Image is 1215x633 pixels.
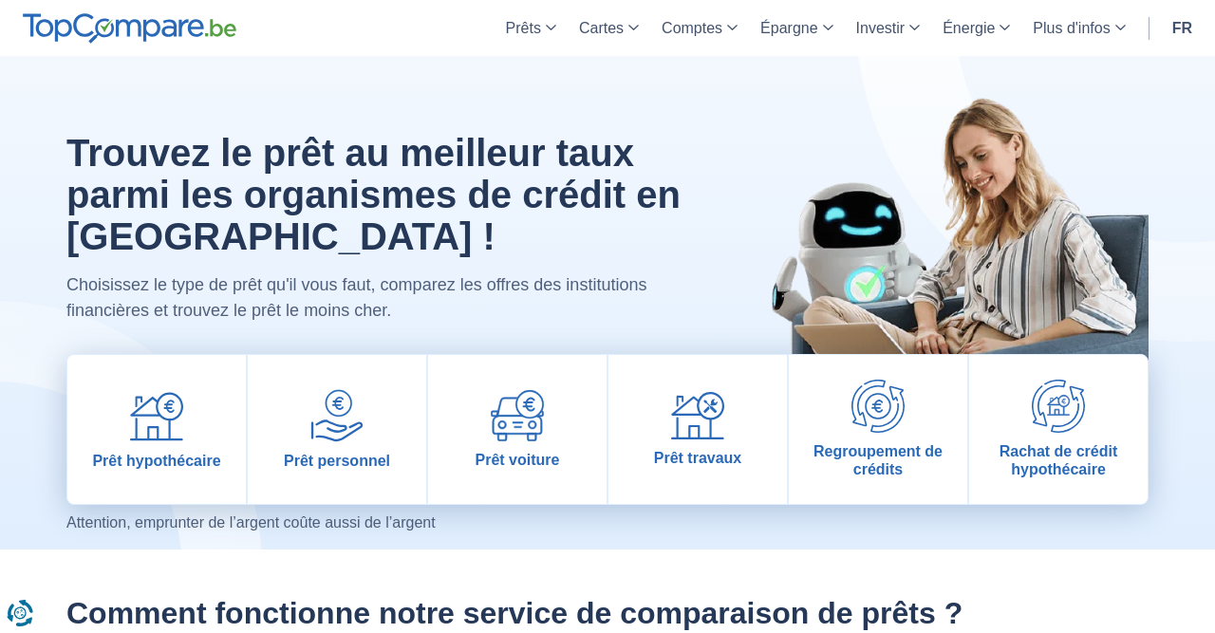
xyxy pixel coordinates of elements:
h2: Comment fonctionne notre service de comparaison de prêts ? [66,595,1149,631]
p: Choisissez le type de prêt qu'il vous faut, comparez les offres des institutions financières et t... [66,272,686,324]
span: Prêt hypothécaire [92,452,220,470]
a: Regroupement de crédits [789,355,967,504]
span: Prêt travaux [654,449,742,467]
img: Prêt hypothécaire [130,389,183,442]
img: Prêt travaux [671,392,724,440]
a: Prêt travaux [608,355,787,504]
span: Prêt personnel [284,452,390,470]
img: Rachat de crédit hypothécaire [1032,380,1085,433]
a: Prêt voiture [428,355,607,504]
a: Prêt personnel [248,355,426,504]
a: Prêt hypothécaire [67,355,246,504]
h1: Trouvez le prêt au meilleur taux parmi les organismes de crédit en [GEOGRAPHIC_DATA] ! [66,132,686,257]
img: Regroupement de crédits [851,380,905,433]
span: Prêt voiture [476,451,560,469]
img: Prêt personnel [310,389,364,442]
span: Regroupement de crédits [796,442,960,478]
span: Rachat de crédit hypothécaire [977,442,1140,478]
img: image-hero [731,56,1149,421]
img: Prêt voiture [491,390,544,441]
img: TopCompare [23,13,236,44]
a: Rachat de crédit hypothécaire [969,355,1148,504]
